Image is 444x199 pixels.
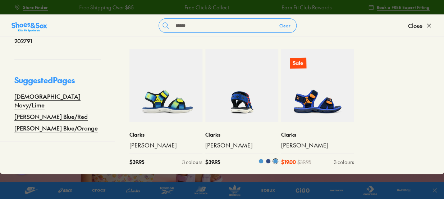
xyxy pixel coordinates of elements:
[12,20,47,31] a: Shoes &amp; Sox
[205,158,220,166] span: $ 39.95
[408,21,422,30] span: Close
[14,1,48,14] a: Store Finder
[14,92,101,109] a: [DEMOGRAPHIC_DATA] Navy/Lime
[289,58,306,68] p: Sale
[281,131,354,138] p: Clarks
[408,18,432,34] button: Close
[281,141,354,149] a: [PERSON_NAME]
[368,1,430,14] a: Book a FREE Expert Fitting
[183,4,228,11] a: Free Click & Collect
[377,4,430,10] span: Book a FREE Expert Fitting
[14,124,98,132] a: [PERSON_NAME] Blue/Orange
[205,131,278,138] p: Clarks
[129,158,144,166] span: $ 39.95
[23,4,48,10] span: Store Finder
[14,112,88,121] a: [PERSON_NAME] Blue/Red
[182,158,202,166] div: 3 colours
[129,141,202,149] a: [PERSON_NAME]
[281,158,296,166] span: $ 19.00
[334,158,354,166] div: 3 colours
[129,131,202,138] p: Clarks
[281,49,354,122] a: Sale
[14,74,101,92] p: Suggested Pages
[205,141,278,149] a: [PERSON_NAME]
[12,21,47,33] img: SNS_Logo_Responsive.svg
[78,4,133,11] a: Free Shipping Over $85
[274,19,296,32] button: Clear
[14,36,32,45] a: 202791
[280,4,330,11] a: Earn Fit Club Rewards
[297,158,311,166] span: $ 39.95
[4,3,25,24] button: Open gorgias live chat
